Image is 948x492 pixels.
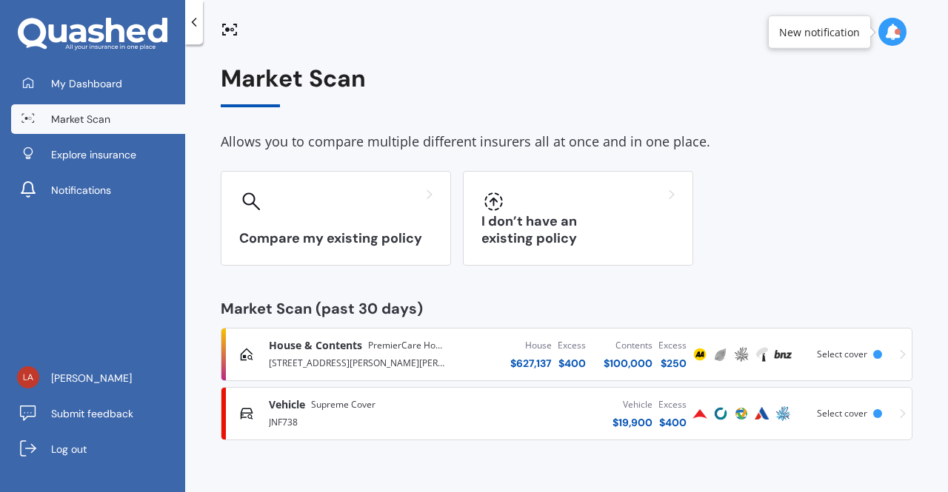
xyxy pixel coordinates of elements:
[51,147,136,162] span: Explore insurance
[774,405,792,422] img: AMP
[612,397,652,412] div: Vehicle
[481,213,675,247] h3: I don’t have an existing policy
[604,338,652,353] div: Contents
[311,397,375,412] span: Supreme Cover
[221,328,912,381] a: House & ContentsPremierCare Home and Contents[STREET_ADDRESS][PERSON_NAME][PERSON_NAME]House$627,...
[510,338,552,353] div: House
[817,407,867,419] span: Select cover
[712,405,730,422] img: Cove
[221,301,912,316] div: Market Scan (past 30 days)
[753,405,771,422] img: Autosure
[51,442,87,456] span: Log out
[11,434,185,464] a: Log out
[11,140,185,169] a: Explore insurance
[51,112,110,127] span: Market Scan
[51,371,132,385] span: [PERSON_NAME]
[753,346,771,363] img: Tower
[11,363,185,393] a: [PERSON_NAME]
[221,65,912,107] div: Market Scan
[612,415,652,430] div: $ 19,900
[239,230,433,247] h3: Compare my existing policy
[732,346,750,363] img: AMP
[11,399,185,428] a: Submit feedback
[712,346,730,363] img: Initio
[11,69,185,98] a: My Dashboard
[269,397,305,412] span: Vehicle
[51,183,111,198] span: Notifications
[269,338,362,353] span: House & Contents
[11,104,185,134] a: Market Scan
[658,356,687,371] div: $ 250
[604,356,652,371] div: $ 100,000
[658,397,687,412] div: Excess
[658,415,687,430] div: $ 400
[658,338,687,353] div: Excess
[51,406,133,421] span: Submit feedback
[732,405,750,422] img: Protecta
[17,366,39,388] img: 2f9a87d5fa6cc29f4dd0cb9985469425
[510,356,552,371] div: $ 627,137
[11,175,185,205] a: Notifications
[221,131,912,153] div: Allows you to compare multiple different insurers all at once and in one place.
[817,348,867,360] span: Select cover
[691,346,709,363] img: AA
[51,76,122,91] span: My Dashboard
[221,387,912,440] a: VehicleSupreme CoverJNF738Vehicle$19,900Excess$400ProvidentCoveProtectaAutosureAMPSelect cover
[779,24,860,39] div: New notification
[269,412,464,430] div: JNF738
[774,346,792,363] img: BNZ
[269,353,447,371] div: [STREET_ADDRESS][PERSON_NAME][PERSON_NAME]
[558,356,586,371] div: $ 400
[368,338,450,353] span: PremierCare Home and Contents
[691,405,709,422] img: Provident
[558,338,586,353] div: Excess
